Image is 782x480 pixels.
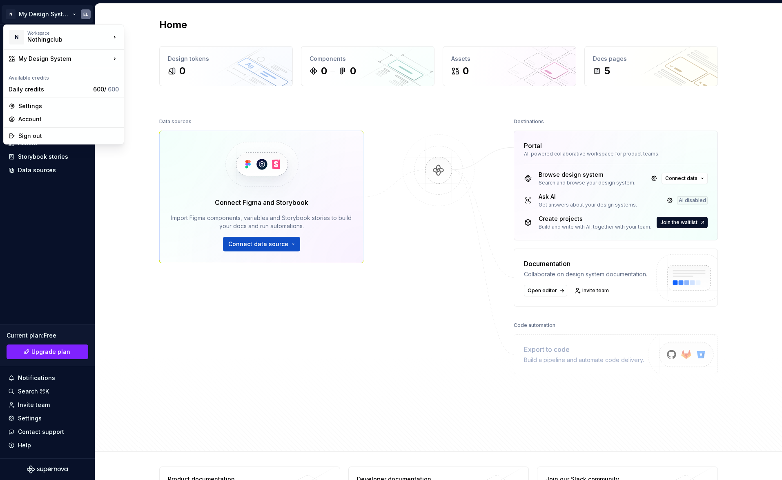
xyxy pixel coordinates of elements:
[18,115,119,123] div: Account
[18,102,119,110] div: Settings
[93,86,119,93] span: 600 /
[27,31,111,36] div: Workspace
[18,55,111,63] div: My Design System
[5,70,122,83] div: Available credits
[9,85,90,93] div: Daily credits
[108,86,119,93] span: 600
[18,132,119,140] div: Sign out
[27,36,97,44] div: Nothingclub
[9,30,24,44] div: N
